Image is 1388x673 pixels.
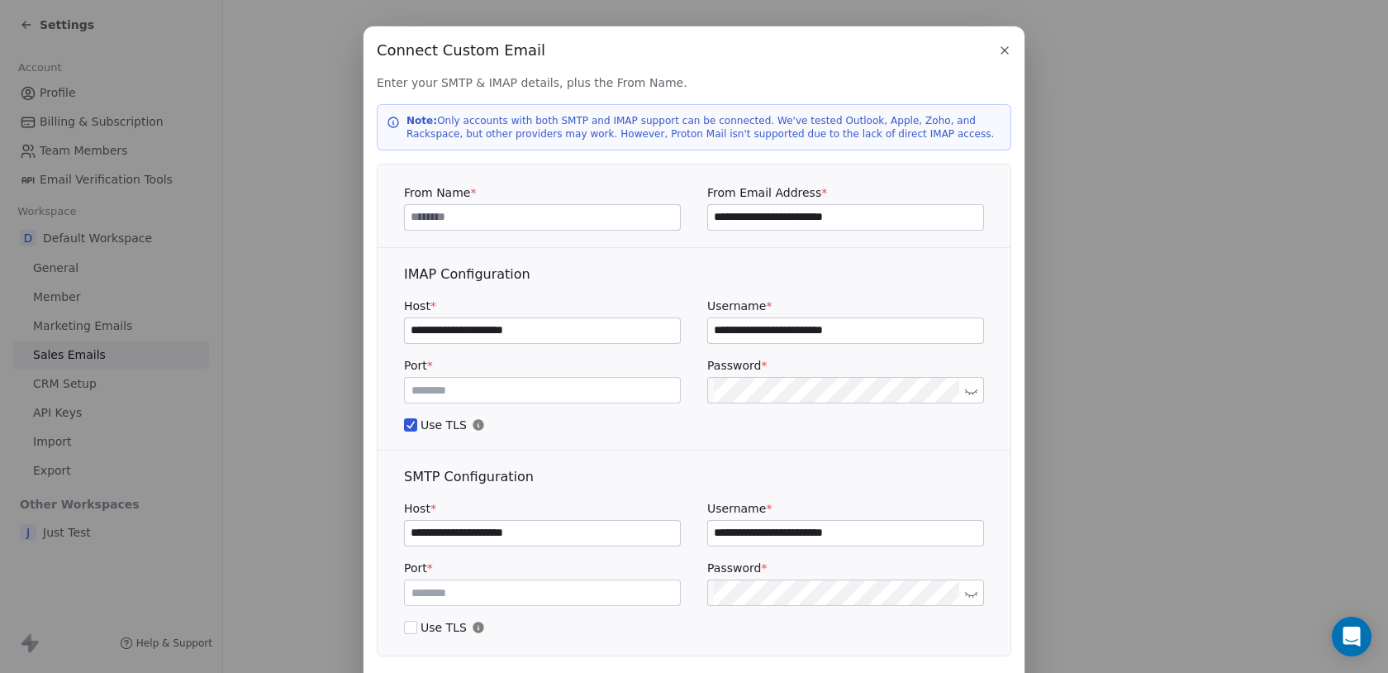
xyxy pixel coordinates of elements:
span: Use TLS [404,417,984,433]
label: Password [707,560,984,576]
label: From Email Address [707,184,984,201]
label: Password [707,357,984,374]
div: IMAP Configuration [404,265,984,284]
span: Use TLS [404,619,984,636]
label: Port [404,357,681,374]
button: Use TLS [404,619,417,636]
label: Username [707,298,984,314]
div: SMTP Configuration [404,467,984,487]
button: Use TLS [404,417,417,433]
span: Connect Custom Email [377,40,545,61]
span: Enter your SMTP & IMAP details, plus the From Name. [377,74,1011,91]
label: Port [404,560,681,576]
label: Host [404,500,681,517]
label: Username [707,500,984,517]
strong: Note: [406,115,437,126]
label: From Name [404,184,681,201]
p: Only accounts with both SMTP and IMAP support can be connected. We've tested Outlook, Apple, Zoho... [406,114,1001,141]
label: Host [404,298,681,314]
